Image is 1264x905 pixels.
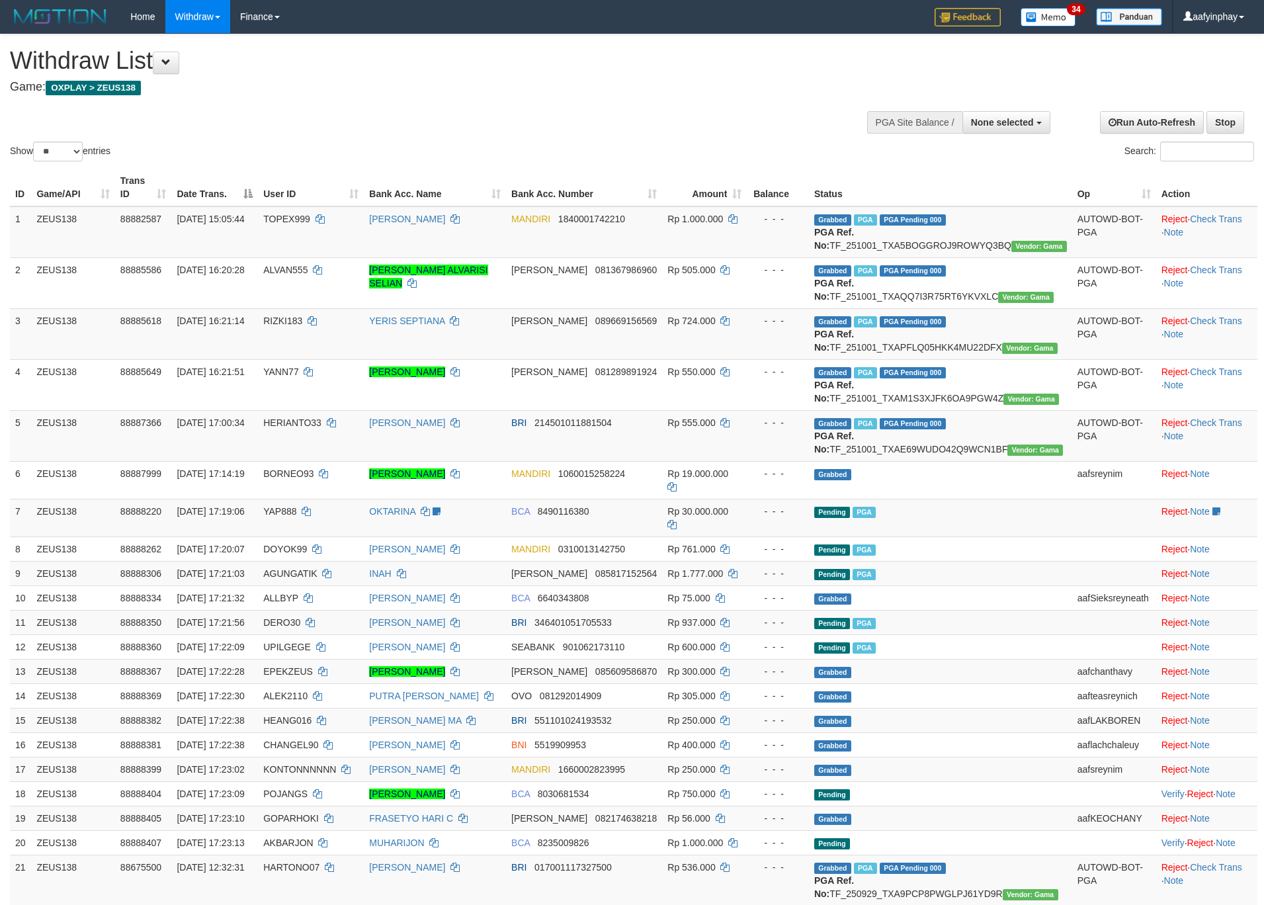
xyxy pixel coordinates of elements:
[31,410,114,461] td: ZEUS138
[1190,316,1242,326] a: Check Trans
[1164,227,1184,237] a: Note
[1072,683,1156,708] td: aafteasreynich
[263,366,298,377] span: YANN77
[667,568,723,579] span: Rp 1.777.000
[10,561,31,585] td: 9
[1072,257,1156,308] td: AUTOWD-BOT-PGA
[263,691,308,701] span: ALEK2110
[1161,789,1185,799] a: Verify
[854,367,877,378] span: Marked by aafanarl
[880,316,946,327] span: PGA Pending
[10,585,31,610] td: 10
[1190,593,1210,603] a: Note
[1161,838,1185,848] a: Verify
[511,417,527,428] span: BRI
[752,665,804,678] div: - - -
[1002,343,1058,354] span: Vendor URL: https://trx31.1velocity.biz
[534,417,612,428] span: Copy 214501011881504 to clipboard
[1190,666,1210,677] a: Note
[962,111,1050,134] button: None selected
[120,468,161,479] span: 88887999
[177,642,244,652] span: [DATE] 17:22:09
[120,417,161,428] span: 88887366
[853,642,876,654] span: Marked by aafanarl
[1161,617,1188,628] a: Reject
[10,81,829,94] h4: Game:
[1156,659,1257,683] td: ·
[814,593,851,605] span: Grabbed
[1190,813,1210,824] a: Note
[10,610,31,634] td: 11
[369,468,445,479] a: [PERSON_NAME]
[1096,8,1162,26] img: panduan.png
[971,117,1034,128] span: None selected
[1072,461,1156,499] td: aafsreynim
[814,544,850,556] span: Pending
[534,617,612,628] span: Copy 346401051705533 to clipboard
[667,214,723,224] span: Rp 1.000.000
[506,169,662,206] th: Bank Acc. Number: activate to sort column ascending
[752,542,804,556] div: - - -
[814,380,854,404] b: PGA Ref. No:
[31,169,114,206] th: Game/API: activate to sort column ascending
[1156,634,1257,659] td: ·
[177,691,244,701] span: [DATE] 17:22:30
[369,506,415,517] a: OKTARINA
[369,214,445,224] a: [PERSON_NAME]
[511,316,587,326] span: [PERSON_NAME]
[10,142,110,161] label: Show entries
[369,715,461,726] a: [PERSON_NAME] MA
[511,506,530,517] span: BCA
[1190,568,1210,579] a: Note
[120,593,161,603] span: 88888334
[1156,257,1257,308] td: · ·
[263,593,298,603] span: ALLBYP
[814,667,851,678] span: Grabbed
[369,316,444,326] a: YERIS SEPTIANA
[752,263,804,277] div: - - -
[177,214,244,224] span: [DATE] 15:05:44
[369,764,445,775] a: [PERSON_NAME]
[1161,862,1188,873] a: Reject
[10,683,31,708] td: 14
[511,691,532,701] span: OVO
[667,617,715,628] span: Rp 937.000
[511,666,587,677] span: [PERSON_NAME]
[814,431,854,454] b: PGA Ref. No:
[10,257,31,308] td: 2
[1156,359,1257,410] td: · ·
[809,410,1072,461] td: TF_251001_TXAE69WUDO42Q9WCN1BF
[1190,468,1210,479] a: Note
[1156,537,1257,561] td: ·
[120,666,161,677] span: 88888367
[1011,241,1067,252] span: Vendor URL: https://trx31.1velocity.biz
[595,666,657,677] span: Copy 085609586870 to clipboard
[263,506,296,517] span: YAP888
[263,468,314,479] span: BORNEO93
[1156,499,1257,537] td: ·
[31,683,114,708] td: ZEUS138
[369,593,445,603] a: [PERSON_NAME]
[667,593,710,603] span: Rp 75.000
[31,461,114,499] td: ZEUS138
[369,544,445,554] a: [PERSON_NAME]
[369,642,445,652] a: [PERSON_NAME]
[1003,394,1059,405] span: Vendor URL: https://trx31.1velocity.biz
[667,316,715,326] span: Rp 724.000
[853,569,876,580] span: Marked by aafanarl
[1161,666,1188,677] a: Reject
[595,366,657,377] span: Copy 081289891924 to clipboard
[177,506,244,517] span: [DATE] 17:19:06
[853,618,876,629] span: Marked by aafanarl
[511,593,530,603] span: BCA
[177,366,244,377] span: [DATE] 16:21:51
[1072,410,1156,461] td: AUTOWD-BOT-PGA
[747,169,809,206] th: Balance
[263,666,313,677] span: EPEKZEUS
[667,544,715,554] span: Rp 761.000
[511,617,527,628] span: BRI
[814,227,854,251] b: PGA Ref. No:
[120,316,161,326] span: 88885618
[998,292,1054,303] span: Vendor URL: https://trx31.1velocity.biz
[752,365,804,378] div: - - -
